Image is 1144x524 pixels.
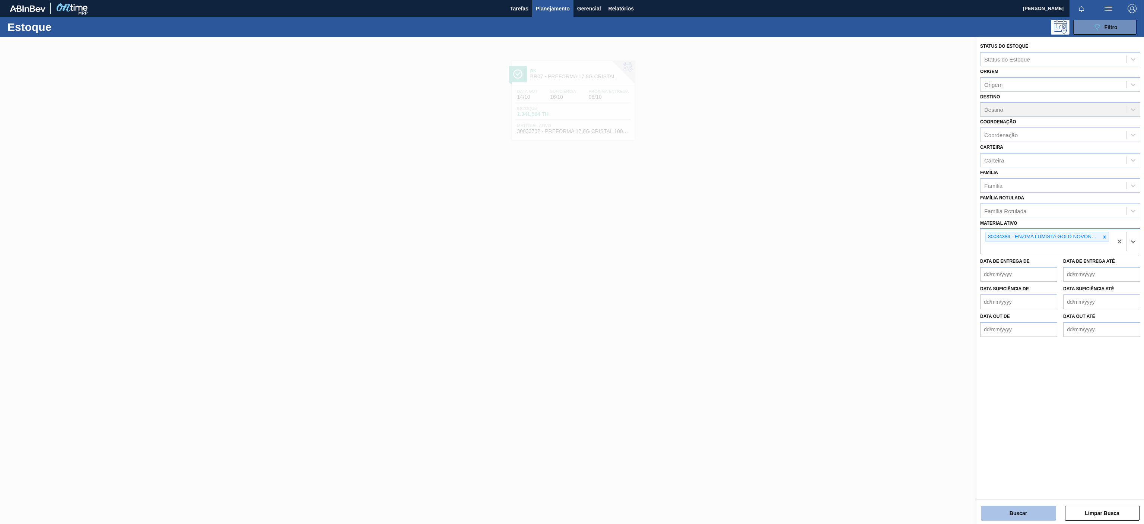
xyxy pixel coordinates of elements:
[1051,20,1070,35] div: Pogramando: nenhum usuário selecionado
[1063,267,1140,282] input: dd/mm/yyyy
[1063,286,1114,291] label: Data suficiência até
[984,157,1004,163] div: Carteira
[10,5,45,12] img: TNhmsLtSVTkK8tSr43FrP2fwEKptu5GPRR3wAAAABJRU5ErkJggg==
[1063,294,1140,309] input: dd/mm/yyyy
[980,294,1057,309] input: dd/mm/yyyy
[1063,322,1140,337] input: dd/mm/yyyy
[1070,3,1093,14] button: Notificações
[1063,314,1095,319] label: Data out até
[980,322,1057,337] input: dd/mm/yyyy
[984,132,1018,138] div: Coordenação
[608,4,634,13] span: Relatórios
[986,232,1100,242] div: 30034389 - ENZIMA LUMISTA GOLD NOVONESIS 25KG
[980,314,1010,319] label: Data out de
[980,195,1024,201] label: Família Rotulada
[577,4,601,13] span: Gerencial
[980,69,998,74] label: Origem
[980,94,1000,100] label: Destino
[984,182,1002,189] div: Família
[980,267,1057,282] input: dd/mm/yyyy
[984,56,1030,62] div: Status do Estoque
[1128,4,1137,13] img: Logout
[984,208,1026,214] div: Família Rotulada
[1105,24,1118,30] span: Filtro
[1063,259,1115,264] label: Data de Entrega até
[536,4,570,13] span: Planejamento
[980,145,1003,150] label: Carteira
[980,44,1028,49] label: Status do Estoque
[980,119,1016,124] label: Coordenação
[980,170,998,175] label: Família
[980,259,1030,264] label: Data de Entrega de
[984,81,1002,88] div: Origem
[980,221,1017,226] label: Material ativo
[510,4,528,13] span: Tarefas
[7,23,126,31] h1: Estoque
[1073,20,1137,35] button: Filtro
[980,286,1029,291] label: Data suficiência de
[1104,4,1113,13] img: userActions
